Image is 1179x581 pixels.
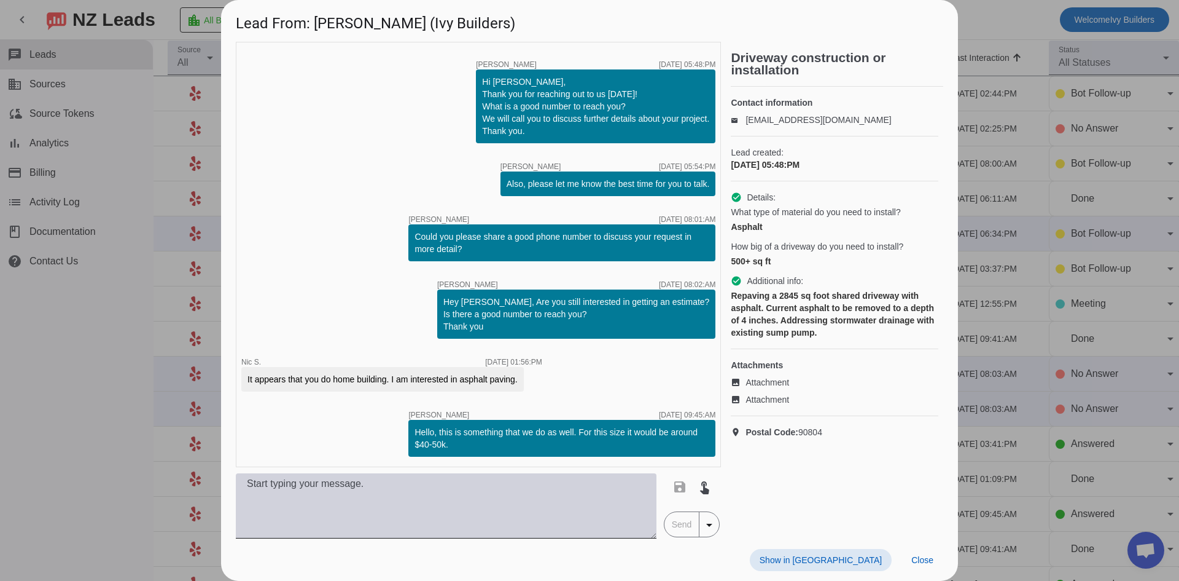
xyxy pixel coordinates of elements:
[731,52,943,76] h2: Driveway construction or installation
[437,281,498,288] span: [PERSON_NAME]
[731,117,745,123] mat-icon: email
[731,159,938,171] div: [DATE] 05:48:PM
[247,373,518,385] div: It appears that you do home building. I am interested in asphalt paving.
[911,555,933,565] span: Close
[408,411,469,419] span: [PERSON_NAME]
[731,290,938,339] div: Repaving a 2845 sq foot shared driveway with asphalt. Current asphalt to be removed to a depth of...
[760,555,882,565] span: Show in [GEOGRAPHIC_DATA]
[745,427,798,437] strong: Postal Code:
[731,427,745,437] mat-icon: location_on
[414,231,709,255] div: Could you please share a good phone number to discuss your request in more detail?​
[731,395,745,405] mat-icon: image
[476,61,537,68] span: [PERSON_NAME]
[731,393,938,406] a: Attachment
[659,411,715,419] div: [DATE] 09:45:AM
[241,358,261,366] span: Nic S.
[500,163,561,170] span: [PERSON_NAME]
[745,426,822,438] span: 90804
[745,393,789,406] span: Attachment
[408,216,469,223] span: [PERSON_NAME]
[702,518,717,532] mat-icon: arrow_drop_down
[745,376,789,389] span: Attachment
[731,255,938,267] div: 500+ sq ft
[659,163,715,170] div: [DATE] 05:54:PM
[731,221,938,233] div: Asphalt
[747,275,803,287] span: Additional info:
[731,275,742,287] mat-icon: check_circle
[745,115,891,125] a: [EMAIL_ADDRESS][DOMAIN_NAME]
[414,426,709,451] div: Hello, this is something that we do as well. For this size it would be around $40-50k.
[731,192,742,203] mat-icon: check_circle
[482,76,709,137] div: Hi [PERSON_NAME], Thank you for reaching out to us [DATE]! What is a good number to reach you? We...
[747,191,776,204] span: Details:
[731,206,900,218] span: What type of material do you need to install?
[485,358,542,366] div: [DATE] 01:56:PM
[507,178,710,190] div: Also, please let me know the best time for you to talk.​
[731,377,745,387] mat-icon: image
[659,216,715,223] div: [DATE] 08:01:AM
[901,549,943,571] button: Close
[731,146,938,159] span: Lead created:
[731,359,938,371] h4: Attachments
[731,376,938,389] a: Attachment
[443,296,709,333] div: Hey [PERSON_NAME], Are you still interested in getting an estimate? Is there a good number to rea...
[731,97,938,109] h4: Contact information
[731,240,903,253] span: How big of a driveway do you need to install?
[697,480,712,494] mat-icon: touch_app
[659,281,715,288] div: [DATE] 08:02:AM
[750,549,892,571] button: Show in [GEOGRAPHIC_DATA]
[659,61,715,68] div: [DATE] 05:48:PM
